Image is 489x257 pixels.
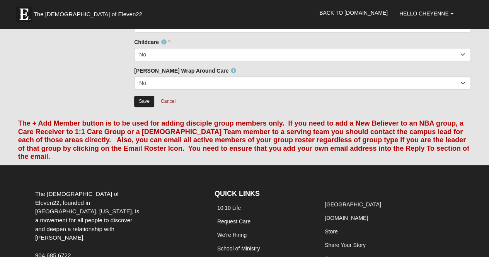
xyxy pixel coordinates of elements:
label: [PERSON_NAME] Wrap Around Care [134,67,236,75]
font: The + Add Member button is to be used for adding disciple group members only. If you need to add ... [18,119,469,160]
a: [DOMAIN_NAME] [325,215,368,221]
a: Store [325,228,337,235]
a: The [DEMOGRAPHIC_DATA] of Eleven22 [12,3,167,22]
img: Eleven22 logo [16,7,32,22]
span: The [DEMOGRAPHIC_DATA] of Eleven22 [34,10,142,18]
a: [GEOGRAPHIC_DATA] [325,201,381,208]
a: Request Care [217,218,250,225]
a: We're Hiring [217,232,247,238]
label: Childcare [134,38,170,46]
h4: QUICK LINKS [215,190,310,198]
a: Share Your Story [325,242,366,248]
a: Back to [DOMAIN_NAME] [314,3,394,22]
a: 10:10 Life [217,205,241,211]
a: Cancel [156,95,181,107]
a: Hello Cheyenne [394,4,459,23]
input: Alt+s [134,96,154,107]
span: Hello Cheyenne [399,10,449,17]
